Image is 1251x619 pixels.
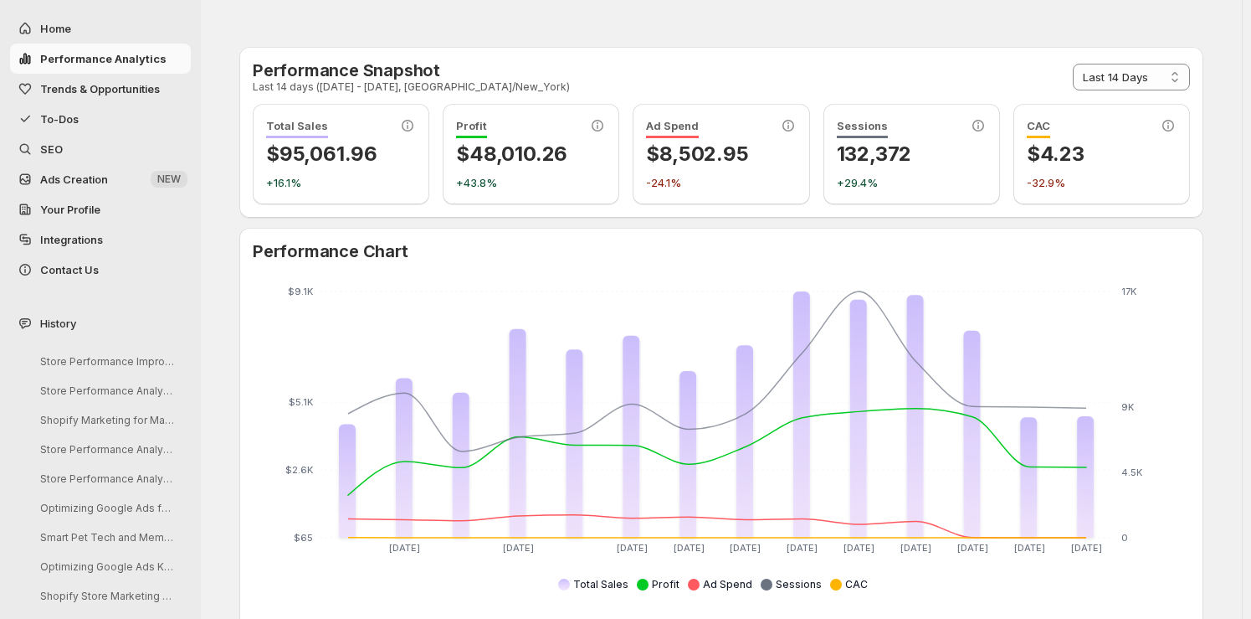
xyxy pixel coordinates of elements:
[1071,542,1102,554] tspan: [DATE]
[646,119,699,138] span: Ad Spend
[27,495,186,521] button: Optimizing Google Ads for Better ROI
[40,22,71,35] span: Home
[776,578,822,591] span: Sessions
[456,119,487,138] span: Profit
[573,578,628,591] span: Total Sales
[646,174,796,191] p: -24.1%
[845,578,868,591] span: CAC
[10,194,191,224] a: Your Profile
[266,119,328,138] span: Total Sales
[1027,119,1050,138] span: CAC
[285,464,314,476] tspan: $2.6K
[27,348,186,374] button: Store Performance Improvement Analysis
[1027,141,1177,168] p: $4.23
[503,542,534,554] tspan: [DATE]
[674,542,705,554] tspan: [DATE]
[40,142,63,156] span: SEO
[389,542,420,554] tspan: [DATE]
[787,542,818,554] tspan: [DATE]
[27,407,186,433] button: Shopify Marketing for MareFolk Store
[40,112,79,126] span: To-Dos
[1121,467,1143,478] tspan: 4.5K
[843,542,874,554] tspan: [DATE]
[837,119,888,138] span: Sessions
[10,224,191,255] a: Integrations
[27,378,186,404] button: Store Performance Analysis and Recommendations
[27,436,186,462] button: Store Performance Analysis and Suggestions
[40,82,160,95] span: Trends & Opportunities
[10,13,191,44] button: Home
[157,173,181,186] span: NEW
[253,60,570,80] h2: Performance Snapshot
[10,44,191,74] button: Performance Analytics
[27,554,186,580] button: Optimizing Google Ads Keywords Strategy
[294,532,313,544] tspan: $65
[617,542,648,554] tspan: [DATE]
[1121,401,1135,413] tspan: 9K
[456,174,606,191] p: +43.8%
[266,141,416,168] p: $95,061.96
[730,542,761,554] tspan: [DATE]
[652,578,679,591] span: Profit
[40,173,108,186] span: Ads Creation
[10,104,191,134] button: To-Dos
[1014,542,1045,554] tspan: [DATE]
[40,233,103,246] span: Integrations
[40,203,100,216] span: Your Profile
[289,396,314,408] tspan: $5.1K
[253,241,1190,261] h2: Performance Chart
[27,466,186,492] button: Store Performance Analysis and Recommendations
[957,542,988,554] tspan: [DATE]
[1121,286,1137,297] tspan: 17K
[10,164,191,194] button: Ads Creation
[10,134,191,164] a: SEO
[837,174,987,191] p: +29.4%
[10,255,191,285] button: Contact Us
[27,524,186,550] button: Smart Pet Tech and Meme Tees
[703,578,752,591] span: Ad Spend
[837,141,987,168] p: 132,372
[27,583,186,609] button: Shopify Store Marketing Analysis and Strategy
[10,74,191,104] button: Trends & Opportunities
[1121,532,1128,544] tspan: 0
[646,141,796,168] p: $8,502.95
[900,542,931,554] tspan: [DATE]
[253,80,570,94] p: Last 14 days ([DATE] - [DATE], [GEOGRAPHIC_DATA]/New_York)
[40,263,99,276] span: Contact Us
[40,315,76,332] span: History
[266,174,416,191] p: +16.1%
[1027,174,1177,191] p: -32.9%
[456,141,606,168] p: $48,010.26
[40,52,167,65] span: Performance Analytics
[288,286,314,297] tspan: $9.1K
